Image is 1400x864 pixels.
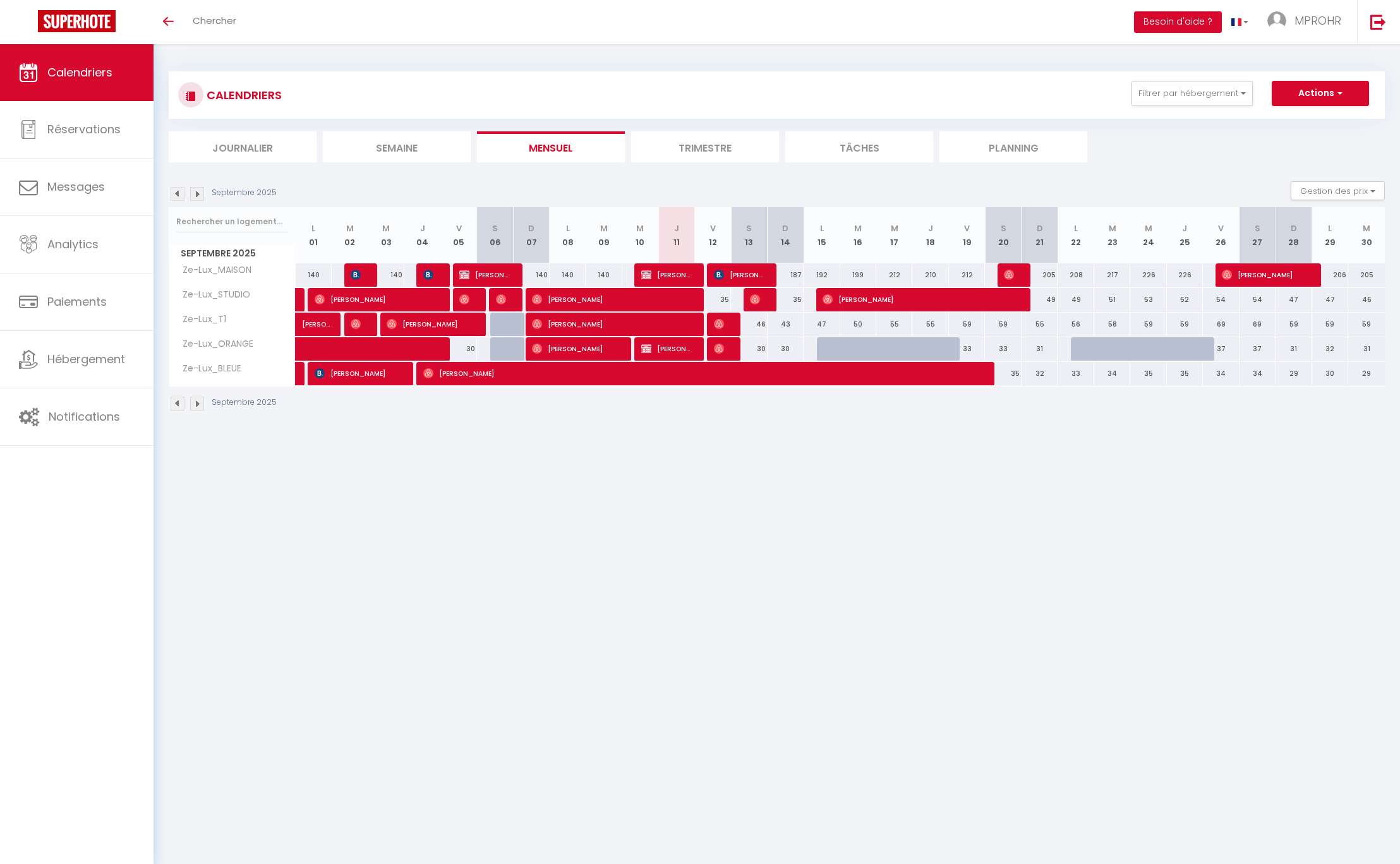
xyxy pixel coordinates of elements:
div: 55 [1022,313,1058,336]
abbr: L [1328,222,1332,234]
div: 33 [985,337,1021,361]
img: logout [1370,14,1386,30]
div: 59 [949,313,985,336]
span: Messages [47,179,105,195]
span: [PERSON_NAME] [641,337,690,361]
div: 30 [1312,362,1348,385]
div: 205 [1348,263,1385,287]
div: 30 [440,337,476,361]
th: 27 [1240,207,1276,263]
abbr: S [492,222,498,234]
span: Réservations [47,121,121,137]
div: 47 [1276,288,1312,311]
div: 32 [1022,362,1058,385]
span: Hébergement [47,351,125,367]
abbr: M [382,222,390,234]
div: 59 [1312,313,1348,336]
span: [PERSON_NAME] [459,263,508,287]
th: 14 [768,207,804,263]
span: Calendriers [47,64,112,80]
div: 210 [912,263,948,287]
div: 34 [1203,362,1239,385]
div: 35 [985,362,1021,385]
span: Ze-Lux_T1 [171,313,229,327]
div: 140 [513,263,549,287]
abbr: J [420,222,425,234]
span: Ze-Lux_BLEUE [171,362,244,376]
img: Super Booking [38,10,116,32]
span: Ze-Lux_ORANGE [171,337,256,351]
div: 54 [1203,288,1239,311]
abbr: V [710,222,716,234]
abbr: M [636,222,644,234]
th: 01 [296,207,332,263]
abbr: D [528,222,534,234]
div: 140 [368,263,404,287]
div: 59 [1130,313,1166,336]
a: Le Cairn Locations Vacances Cambus [296,288,302,312]
span: [PERSON_NAME] [823,287,1018,311]
div: 208 [1058,263,1094,287]
th: 16 [840,207,876,263]
div: 43 [768,313,804,336]
div: 59 [985,313,1021,336]
div: 49 [1058,288,1094,311]
div: 140 [296,263,332,287]
div: 217 [1094,263,1130,287]
span: [PERSON_NAME] [423,263,435,287]
div: 140 [550,263,586,287]
th: 08 [550,207,586,263]
div: 35 [695,288,731,311]
div: 54 [1240,288,1276,311]
th: 20 [985,207,1021,263]
div: 59 [1348,313,1385,336]
div: 49 [1022,288,1058,311]
div: 35 [1130,362,1166,385]
abbr: M [1363,222,1370,234]
abbr: L [566,222,570,234]
div: 205 [1022,263,1058,287]
span: [PERSON_NAME] [315,361,400,385]
div: 226 [1130,263,1166,287]
div: 51 [1094,288,1130,311]
span: [PERSON_NAME] [750,287,762,311]
th: 22 [1058,207,1094,263]
button: Besoin d'aide ? [1134,11,1222,33]
div: 31 [1348,337,1385,361]
div: 187 [768,263,804,287]
th: 15 [804,207,840,263]
span: [PERSON_NAME] [423,361,985,385]
div: 33 [1058,362,1094,385]
div: 30 [731,337,767,361]
div: 47 [804,313,840,336]
span: Marlijn van IJzeren [351,263,363,287]
img: ... [1267,11,1286,30]
div: 30 [768,337,804,361]
th: 12 [695,207,731,263]
div: 46 [1348,288,1385,311]
span: [PERSON_NAME] [532,337,617,361]
div: 35 [768,288,804,311]
div: 37 [1240,337,1276,361]
button: Gestion des prix [1291,181,1385,200]
span: [PERSON_NAME] [1222,263,1307,287]
abbr: L [820,222,824,234]
div: 32 [1312,337,1348,361]
span: Notifications [49,409,120,424]
th: 24 [1130,207,1166,263]
th: 07 [513,207,549,263]
th: 18 [912,207,948,263]
abbr: D [1291,222,1297,234]
th: 17 [876,207,912,263]
abbr: M [1109,222,1116,234]
div: 37 [1203,337,1239,361]
span: Ze-Lux_STUDIO [171,288,253,302]
div: 34 [1240,362,1276,385]
div: 29 [1348,362,1385,385]
li: Tâches [785,131,933,162]
abbr: L [311,222,315,234]
div: 59 [1276,313,1312,336]
abbr: M [891,222,898,234]
span: [PERSON_NAME] [387,312,472,336]
span: Septembre 2025 [169,244,295,263]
